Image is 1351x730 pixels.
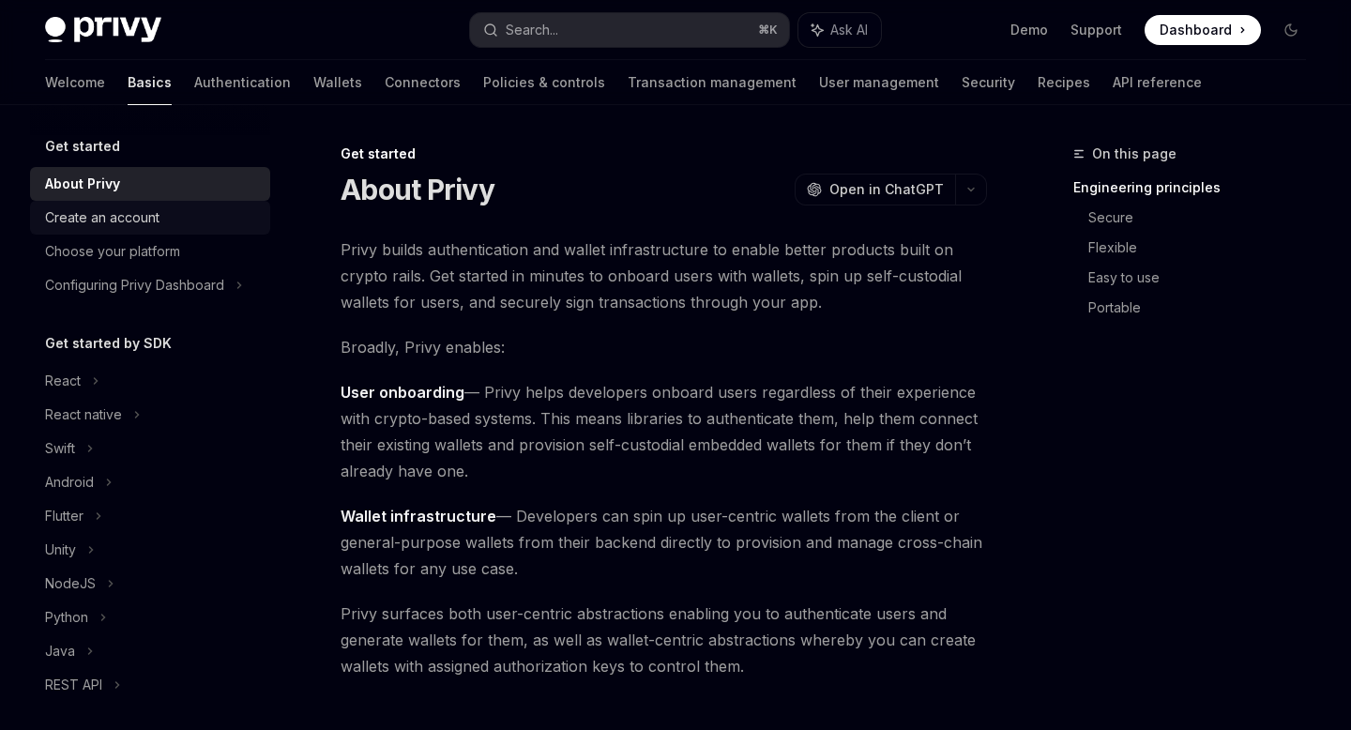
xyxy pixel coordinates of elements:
a: API reference [1113,60,1202,105]
div: About Privy [45,173,120,195]
div: Android [45,471,94,494]
span: Open in ChatGPT [829,180,944,199]
a: Demo [1010,21,1048,39]
a: About Privy [30,167,270,201]
div: REST API [45,674,102,696]
button: Toggle dark mode [1276,15,1306,45]
a: Recipes [1038,60,1090,105]
span: Ask AI [830,21,868,39]
div: Search... [506,19,558,41]
span: Broadly, Privy enables: [341,334,987,360]
a: Welcome [45,60,105,105]
span: — Developers can spin up user-centric wallets from the client or general-purpose wallets from the... [341,503,987,582]
a: Policies & controls [483,60,605,105]
div: Java [45,640,75,662]
a: Portable [1088,293,1321,323]
a: Choose your platform [30,235,270,268]
div: React [45,370,81,392]
div: Swift [45,437,75,460]
h5: Get started by SDK [45,332,172,355]
a: Support [1070,21,1122,39]
span: Privy builds authentication and wallet infrastructure to enable better products built on crypto r... [341,236,987,315]
div: Flutter [45,505,83,527]
span: — Privy helps developers onboard users regardless of their experience with crypto-based systems. ... [341,379,987,484]
a: Dashboard [1145,15,1261,45]
a: Connectors [385,60,461,105]
a: Flexible [1088,233,1321,263]
h1: About Privy [341,173,494,206]
a: Engineering principles [1073,173,1321,203]
div: Configuring Privy Dashboard [45,274,224,297]
div: Create an account [45,206,159,229]
div: Get started [341,144,987,163]
a: User management [819,60,939,105]
button: Ask AI [798,13,881,47]
span: On this page [1092,143,1176,165]
a: Basics [128,60,172,105]
strong: User onboarding [341,383,464,402]
div: Python [45,606,88,629]
span: Dashboard [1160,21,1232,39]
a: Secure [1088,203,1321,233]
a: Easy to use [1088,263,1321,293]
span: Privy surfaces both user-centric abstractions enabling you to authenticate users and generate wal... [341,601,987,679]
a: Create an account [30,201,270,235]
img: dark logo [45,17,161,43]
a: Authentication [194,60,291,105]
strong: Wallet infrastructure [341,507,496,525]
button: Search...⌘K [470,13,788,47]
a: Wallets [313,60,362,105]
span: ⌘ K [758,23,778,38]
a: Transaction management [628,60,797,105]
div: Choose your platform [45,240,180,263]
button: Open in ChatGPT [795,174,955,205]
div: Unity [45,539,76,561]
div: NodeJS [45,572,96,595]
a: Security [962,60,1015,105]
div: React native [45,403,122,426]
h5: Get started [45,135,120,158]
